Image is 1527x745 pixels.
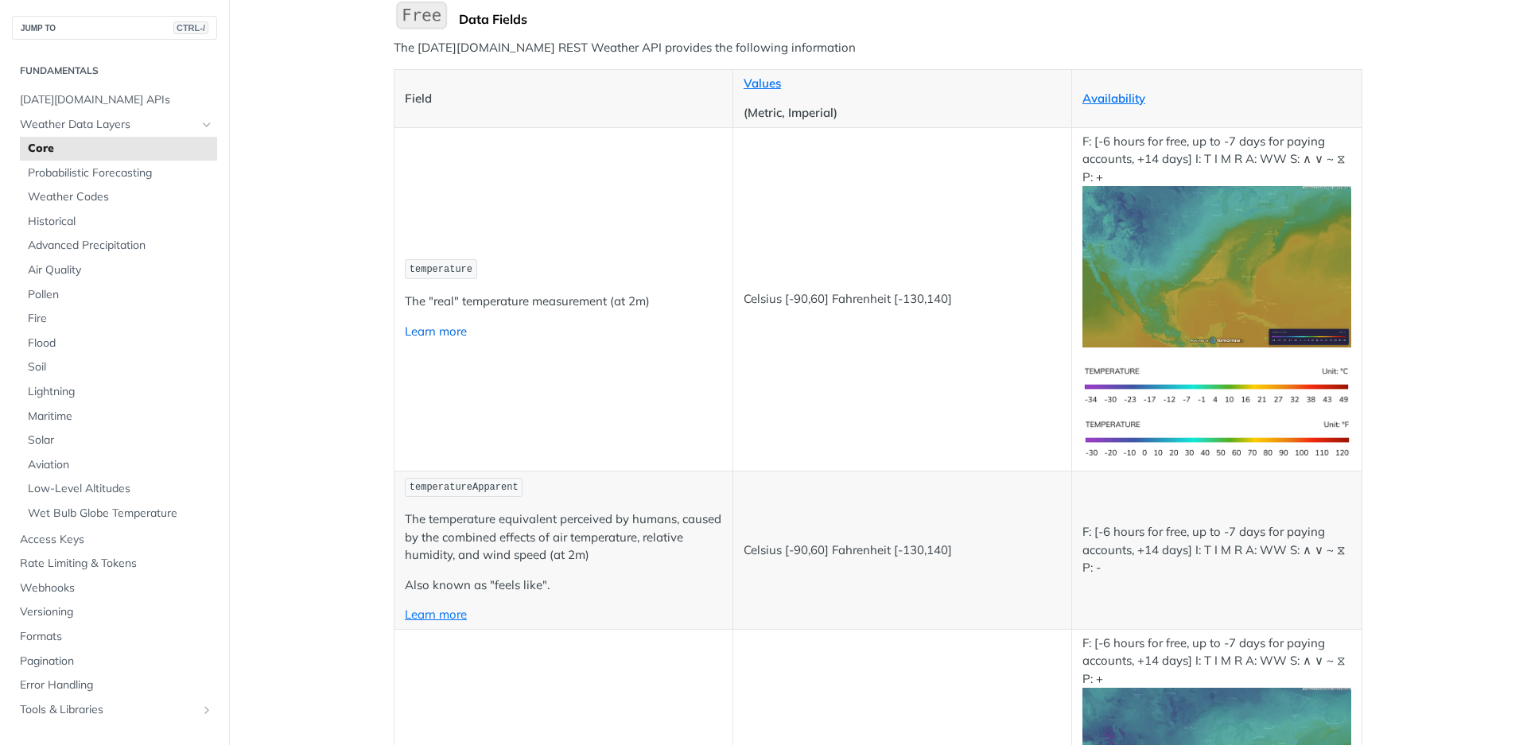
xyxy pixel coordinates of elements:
a: Error Handling [12,673,217,697]
span: Low-Level Altitudes [28,481,213,497]
span: temperatureApparent [410,482,519,493]
span: Historical [28,214,213,230]
h2: Fundamentals [12,64,217,78]
span: Pollen [28,287,213,303]
span: Advanced Precipitation [28,238,213,254]
a: Advanced Precipitation [20,234,217,258]
a: Availability [1082,91,1145,106]
a: Pollen [20,283,217,307]
button: Hide subpages for Weather Data Layers [200,118,213,131]
span: Fire [28,311,213,327]
a: Tools & LibrariesShow subpages for Tools & Libraries [12,698,217,722]
span: Wet Bulb Globe Temperature [28,506,213,522]
span: Expand image [1082,377,1351,392]
a: Air Quality [20,258,217,282]
span: Webhooks [20,580,213,596]
a: Pagination [12,650,217,673]
span: Rate Limiting & Tokens [20,556,213,572]
a: [DATE][DOMAIN_NAME] APIs [12,88,217,112]
a: Historical [20,210,217,234]
span: Expand image [1082,430,1351,445]
span: Soil [28,359,213,375]
span: Expand image [1082,258,1351,274]
span: Weather Data Layers [20,117,196,133]
p: (Metric, Imperial) [744,104,1061,122]
button: JUMP TOCTRL-/ [12,16,217,40]
a: Low-Level Altitudes [20,477,217,501]
a: Wet Bulb Globe Temperature [20,502,217,526]
a: Formats [12,625,217,649]
span: CTRL-/ [173,21,208,34]
a: Soil [20,355,217,379]
a: Fire [20,307,217,331]
a: Probabilistic Forecasting [20,161,217,185]
span: [DATE][DOMAIN_NAME] APIs [20,92,213,108]
a: Lightning [20,380,217,404]
p: The "real" temperature measurement (at 2m) [405,293,722,311]
span: Tools & Libraries [20,702,196,718]
span: Air Quality [28,262,213,278]
span: temperature [410,264,472,275]
span: Pagination [20,654,213,669]
span: Probabilistic Forecasting [28,165,213,181]
a: Versioning [12,600,217,624]
p: The [DATE][DOMAIN_NAME] REST Weather API provides the following information [394,39,1362,57]
span: Maritime [28,409,213,425]
span: Aviation [28,457,213,473]
button: Show subpages for Tools & Libraries [200,704,213,716]
a: Rate Limiting & Tokens [12,552,217,576]
span: Lightning [28,384,213,400]
a: Learn more [405,324,467,339]
p: F: [-6 hours for free, up to -7 days for paying accounts, +14 days] I: T I M R A: WW S: ∧ ∨ ~ ⧖ P: - [1082,523,1351,577]
span: Core [28,141,213,157]
div: Data Fields [459,11,1362,27]
a: Aviation [20,453,217,477]
a: Webhooks [12,576,217,600]
a: Values [744,76,781,91]
p: Also known as "feels like". [405,576,722,595]
a: Maritime [20,405,217,429]
span: Solar [28,433,213,448]
span: Error Handling [20,677,213,693]
a: Flood [20,332,217,355]
a: Learn more [405,607,467,622]
span: Formats [20,629,213,645]
a: Solar [20,429,217,452]
p: Celsius [-90,60] Fahrenheit [-130,140] [744,541,1061,560]
p: F: [-6 hours for free, up to -7 days for paying accounts, +14 days] I: T I M R A: WW S: ∧ ∨ ~ ⧖ P: + [1082,133,1351,347]
span: Weather Codes [28,189,213,205]
p: The temperature equivalent perceived by humans, caused by the combined effects of air temperature... [405,510,722,565]
p: Field [405,90,722,108]
a: Access Keys [12,528,217,552]
span: Versioning [20,604,213,620]
p: Celsius [-90,60] Fahrenheit [-130,140] [744,290,1061,308]
span: Access Keys [20,532,213,548]
a: Core [20,137,217,161]
a: Weather Data LayersHide subpages for Weather Data Layers [12,113,217,137]
span: Flood [28,336,213,351]
a: Weather Codes [20,185,217,209]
